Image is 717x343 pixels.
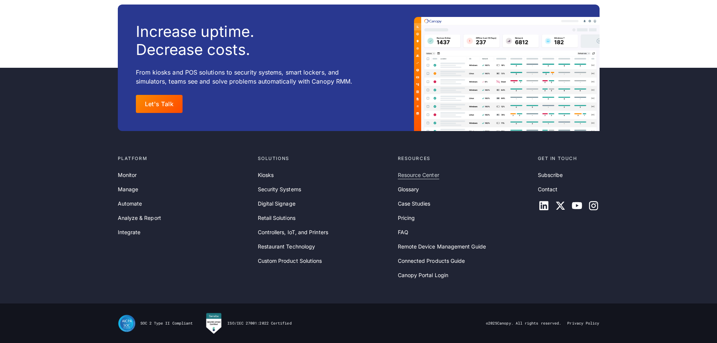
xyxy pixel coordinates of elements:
a: Restaurant Technology [258,242,315,251]
div: ISO/IEC 27001:2022 Certified [227,321,291,326]
a: Automate [118,200,142,208]
a: Let's Talk [136,95,183,113]
span: 2025 [488,321,497,326]
img: A Canopy dashboard example [414,17,600,131]
a: Pricing [398,214,415,222]
div: Solutions [258,155,392,162]
a: Custom Product Solutions [258,257,322,265]
div: Platform [118,155,252,162]
a: Controllers, IoT, and Printers [258,228,328,236]
img: Canopy RMM is Sensiba Certified for ISO/IEC [205,313,223,334]
a: Kiosks [258,171,274,179]
a: Glossary [398,185,419,194]
a: Resource Center [398,171,439,179]
img: SOC II Type II Compliance Certification for Canopy Remote Device Management [118,314,136,332]
a: Monitor [118,171,137,179]
a: Contact [538,185,558,194]
div: SOC 2 Type II Compliant [140,321,193,326]
div: Resources [398,155,532,162]
h3: Increase uptime. Decrease costs. [136,23,254,59]
a: Case Studies [398,200,431,208]
a: FAQ [398,228,408,236]
a: Analyze & Report [118,214,161,222]
a: Canopy Portal Login [398,271,449,279]
a: Remote Device Management Guide [398,242,486,251]
a: Connected Products Guide [398,257,465,265]
div: © Canopy. All rights reserved. [486,321,562,326]
a: Integrate [118,228,141,236]
a: Privacy Policy [567,321,599,326]
a: Manage [118,185,138,194]
a: Digital Signage [258,200,295,208]
a: Security Systems [258,185,301,194]
a: Retail Solutions [258,214,295,222]
a: Subscribe [538,171,563,179]
div: Get in touch [538,155,600,162]
p: From kiosks and POS solutions to security systems, smart lockers, and simulators, teams see and s... [136,68,367,86]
